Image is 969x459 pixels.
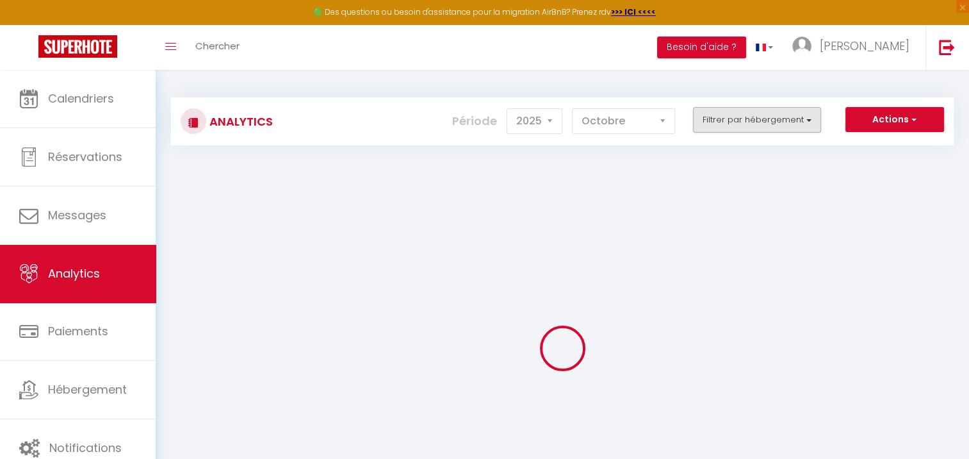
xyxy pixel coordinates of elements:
[48,207,106,223] span: Messages
[195,39,240,53] span: Chercher
[48,381,127,397] span: Hébergement
[792,37,811,56] img: ...
[452,107,497,135] label: Période
[820,38,909,54] span: [PERSON_NAME]
[48,265,100,281] span: Analytics
[48,323,108,339] span: Paiements
[611,6,656,17] a: >>> ICI <<<<
[939,39,955,55] img: logout
[49,440,122,456] span: Notifications
[693,107,821,133] button: Filtrer par hébergement
[38,35,117,58] img: Super Booking
[206,107,273,136] h3: Analytics
[845,107,944,133] button: Actions
[48,90,114,106] span: Calendriers
[657,37,746,58] button: Besoin d'aide ?
[48,149,122,165] span: Réservations
[186,25,249,70] a: Chercher
[783,25,925,70] a: ... [PERSON_NAME]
